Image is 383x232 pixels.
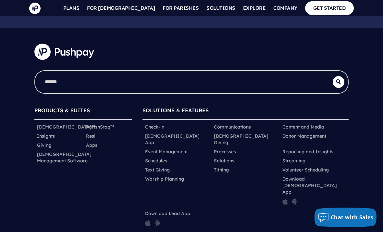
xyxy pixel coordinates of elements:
h6: SOLUTIONS & FEATURES [142,104,349,119]
a: Processes [214,148,236,155]
a: [DEMOGRAPHIC_DATA] Management Software [37,151,92,164]
a: Check-in [145,124,164,130]
a: Content and Media [282,124,324,130]
img: pp_icon_gplay.png [154,219,160,226]
a: GET STARTED [305,1,354,15]
a: [DEMOGRAPHIC_DATA] App [145,133,209,146]
a: ParishStaq™ [86,124,114,130]
a: Reporting and Insights [282,148,333,155]
a: Streaming [282,157,305,164]
a: Communications [214,124,251,130]
button: Chat with Sales [315,208,377,227]
a: Volunteer Scheduling [282,167,329,173]
h6: PRODUCTS & SUITES [34,104,132,119]
a: [DEMOGRAPHIC_DATA] Giving [214,133,278,146]
a: Apps [86,142,97,148]
a: Donor Management [282,133,326,139]
a: Event Management [145,148,188,155]
a: Text Giving [145,167,170,173]
img: pp_icon_appstore.png [282,198,288,205]
a: Schedules [145,157,167,164]
li: Download Lead App [142,209,211,230]
a: Worship Planning [145,176,184,182]
span: Chat with Sales [331,214,374,221]
a: Resi [86,133,95,139]
a: Tithing [214,167,229,173]
a: [DEMOGRAPHIC_DATA]™ [37,124,95,130]
img: pp_icon_gplay.png [292,198,298,205]
a: Solutions [214,157,234,164]
a: Insights [37,133,55,139]
li: Download [DEMOGRAPHIC_DATA] App [280,174,349,209]
a: Giving [37,142,51,148]
img: pp_icon_appstore.png [145,219,151,226]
